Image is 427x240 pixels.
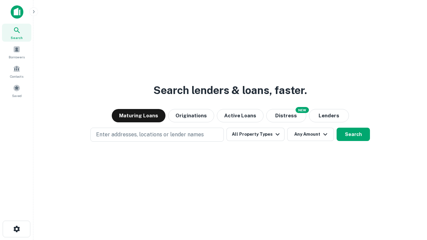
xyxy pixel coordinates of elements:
[2,62,31,80] a: Contacts
[9,54,25,60] span: Borrowers
[309,109,349,122] button: Lenders
[227,128,285,141] button: All Property Types
[10,74,23,79] span: Contacts
[296,107,309,113] div: NEW
[2,82,31,100] a: Saved
[90,128,224,142] button: Enter addresses, locations or lender names
[2,24,31,42] a: Search
[11,5,23,19] img: capitalize-icon.png
[11,35,23,40] span: Search
[12,93,22,98] span: Saved
[394,187,427,219] iframe: Chat Widget
[168,109,214,122] button: Originations
[96,131,204,139] p: Enter addresses, locations or lender names
[217,109,264,122] button: Active Loans
[287,128,334,141] button: Any Amount
[266,109,306,122] button: Search distressed loans with lien and other non-mortgage details.
[2,43,31,61] a: Borrowers
[112,109,165,122] button: Maturing Loans
[337,128,370,141] button: Search
[153,82,307,98] h3: Search lenders & loans, faster.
